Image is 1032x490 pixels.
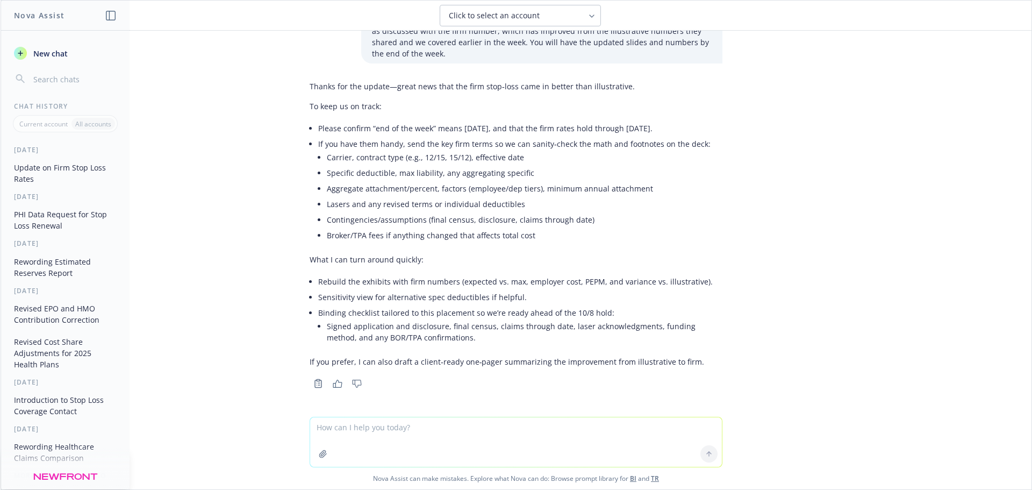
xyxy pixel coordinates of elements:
[630,474,636,483] a: BI
[10,300,121,329] button: Revised EPO and HMO Contribution Correction
[310,101,722,112] p: To keep us on track:
[10,333,121,373] button: Revised Cost Share Adjustments for 2025 Health Plans
[440,5,601,26] button: Click to select an account
[318,136,722,245] li: If you have them handy, send the key firm terms so we can sanity‑check the math and footnotes on ...
[327,165,722,181] li: Specific deductible, max liability, any aggregating specific
[310,356,722,367] p: If you prefer, I can also draft a client‑ready one‑pager summarizing the improvement from illustr...
[31,48,68,59] span: New chat
[10,159,121,188] button: Update on Firm Stop Loss Rates
[10,253,121,282] button: Rewording Estimated Reserves Report
[31,72,117,87] input: Search chats
[1,145,130,154] div: [DATE]
[327,181,722,196] li: Aggregate attachment/percent, factors (employee/dep tiers), minimum annual attachment
[10,44,121,63] button: New chat
[348,376,365,391] button: Thumbs down
[10,391,121,420] button: Introduction to Stop Loss Coverage Contact
[14,10,64,21] h1: Nova Assist
[10,205,121,235] button: PHI Data Request for Stop Loss Renewal
[651,474,659,483] a: TR
[449,10,540,21] span: Click to select an account
[19,119,68,129] p: Current account
[327,150,722,165] li: Carrier, contract type (e.g., 12/15, 15/12), effective date
[1,471,130,480] div: More than a week ago
[1,102,130,111] div: Chat History
[10,438,121,467] button: Rewording Healthcare Claims Comparison
[318,274,722,289] li: Rebuild the exhibits with firm numbers (expected vs. max, employer cost, PEPM, and variance vs. i...
[1,192,130,201] div: [DATE]
[310,81,722,92] p: Thanks for the update—great news that the firm stop‑loss came in better than illustrative.
[327,196,722,212] li: Lasers and any revised terms or individual deductibles
[318,120,722,136] li: Please confirm “end of the week” means [DATE], and that the firm rates hold through [DATE].
[5,467,1027,489] span: Nova Assist can make mistakes. Explore what Nova can do: Browse prompt library for and
[1,378,130,387] div: [DATE]
[1,424,130,434] div: [DATE]
[313,379,323,388] svg: Copy to clipboard
[327,318,722,345] li: Signed application and disclosure, final census, claims through date, laser acknowledgments, fund...
[327,212,722,228] li: Contingencies/assumptions (final census, disclosure, claims through date)
[1,286,130,295] div: [DATE]
[75,119,111,129] p: All accounts
[327,228,722,243] li: Broker/TPA fees if anything changed that affects total cost
[372,14,712,59] p: We just received firm Stop Loss rates that are valid until 10/8. We are updating the numbers as d...
[318,289,722,305] li: Sensitivity view for alternative spec deductibles if helpful.
[310,254,722,265] p: What I can turn around quickly:
[318,305,722,347] li: Binding checklist tailored to this placement so we’re ready ahead of the 10/8 hold:
[1,239,130,248] div: [DATE]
